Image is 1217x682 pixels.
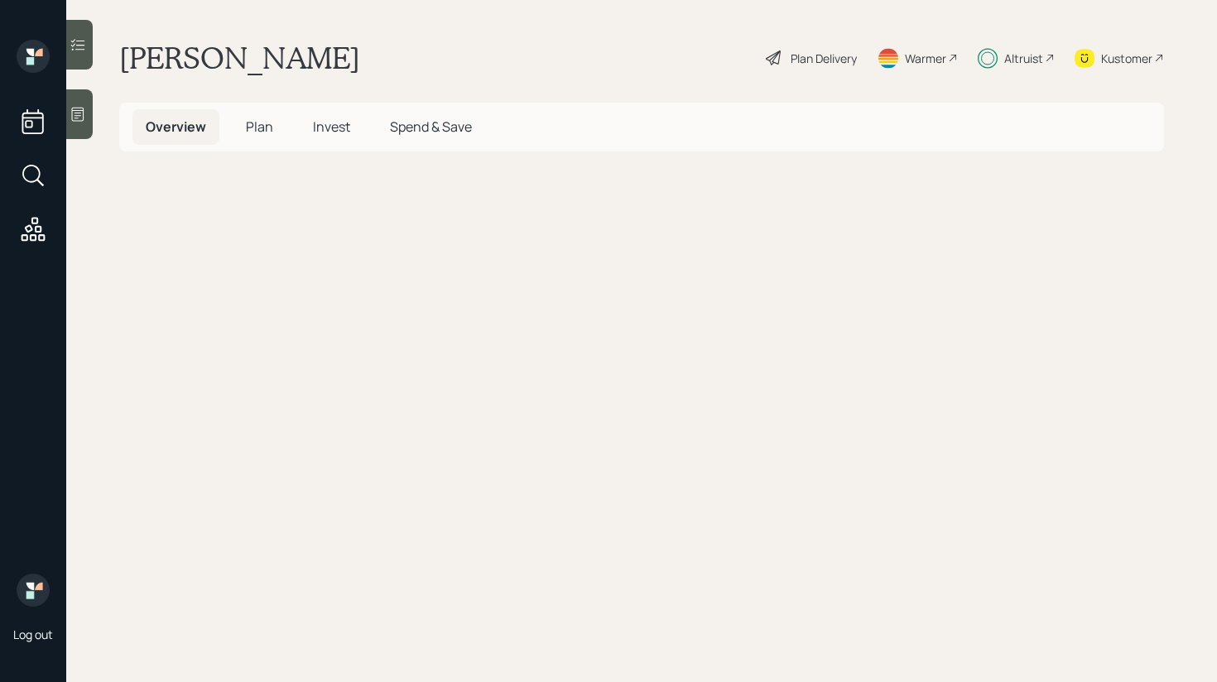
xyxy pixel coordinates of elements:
span: Invest [313,118,350,136]
div: Plan Delivery [791,50,857,67]
span: Spend & Save [390,118,472,136]
div: Altruist [1004,50,1043,67]
span: Overview [146,118,206,136]
span: Plan [246,118,273,136]
div: Log out [13,627,53,642]
div: Kustomer [1101,50,1152,67]
div: Warmer [905,50,946,67]
img: retirable_logo.png [17,574,50,607]
h1: [PERSON_NAME] [119,40,360,76]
